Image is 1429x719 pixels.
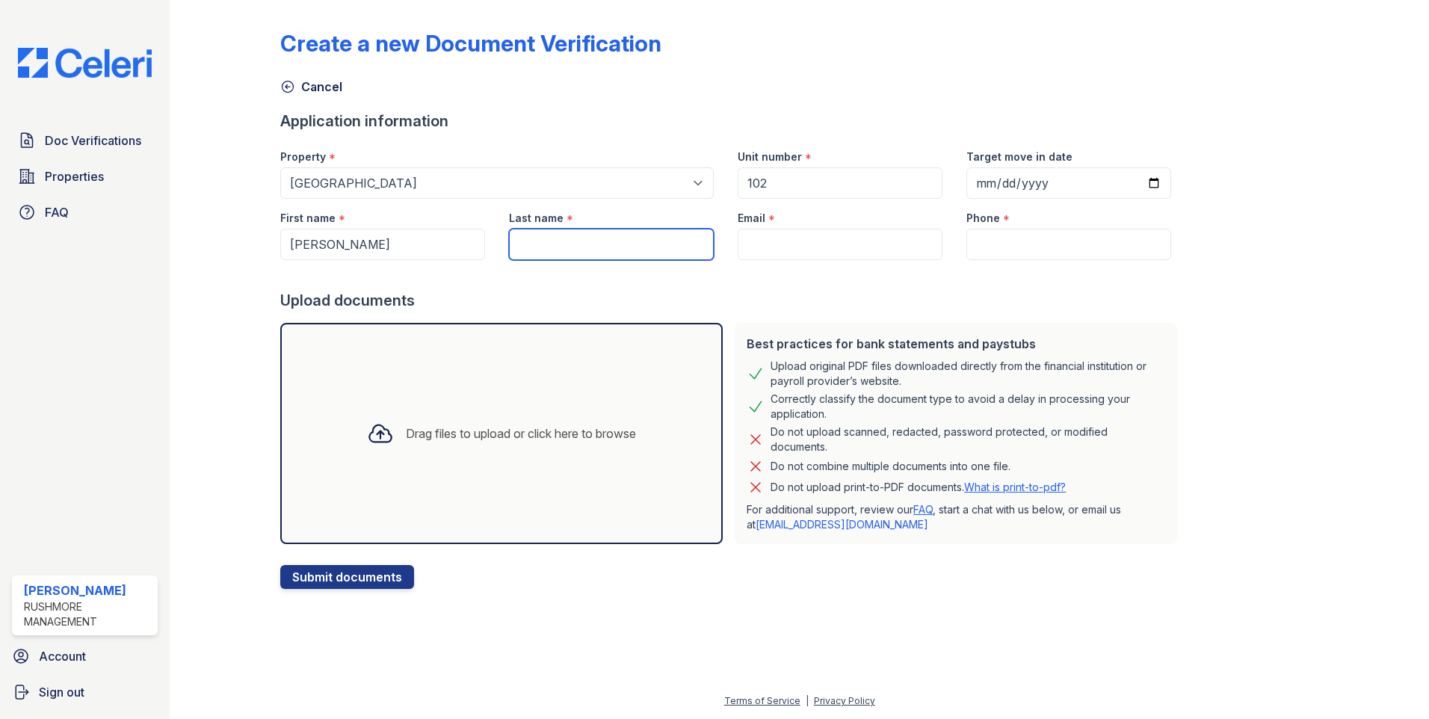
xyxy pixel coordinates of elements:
[724,695,800,706] a: Terms of Service
[280,78,342,96] a: Cancel
[756,518,928,531] a: [EMAIL_ADDRESS][DOMAIN_NAME]
[814,695,875,706] a: Privacy Policy
[39,647,86,665] span: Account
[45,167,104,185] span: Properties
[12,126,158,155] a: Doc Verifications
[966,149,1072,164] label: Target move in date
[12,161,158,191] a: Properties
[280,290,1183,311] div: Upload documents
[738,211,765,226] label: Email
[280,111,1183,132] div: Application information
[6,641,164,671] a: Account
[747,335,1165,353] div: Best practices for bank statements and paystubs
[24,599,152,629] div: Rushmore Management
[509,211,564,226] label: Last name
[280,211,336,226] label: First name
[45,132,141,149] span: Doc Verifications
[6,677,164,707] a: Sign out
[280,30,661,57] div: Create a new Document Verification
[771,359,1165,389] div: Upload original PDF files downloaded directly from the financial institution or payroll provider’...
[771,480,1066,495] p: Do not upload print-to-PDF documents.
[771,457,1010,475] div: Do not combine multiple documents into one file.
[24,581,152,599] div: [PERSON_NAME]
[39,683,84,701] span: Sign out
[771,392,1165,422] div: Correctly classify the document type to avoid a delay in processing your application.
[738,149,802,164] label: Unit number
[966,211,1000,226] label: Phone
[406,425,636,442] div: Drag files to upload or click here to browse
[747,502,1165,532] p: For additional support, review our , start a chat with us below, or email us at
[806,695,809,706] div: |
[6,48,164,78] img: CE_Logo_Blue-a8612792a0a2168367f1c8372b55b34899dd931a85d93a1a3d3e32e68fde9ad4.png
[280,565,414,589] button: Submit documents
[45,203,69,221] span: FAQ
[280,149,326,164] label: Property
[913,503,933,516] a: FAQ
[771,425,1165,454] div: Do not upload scanned, redacted, password protected, or modified documents.
[12,197,158,227] a: FAQ
[964,481,1066,493] a: What is print-to-pdf?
